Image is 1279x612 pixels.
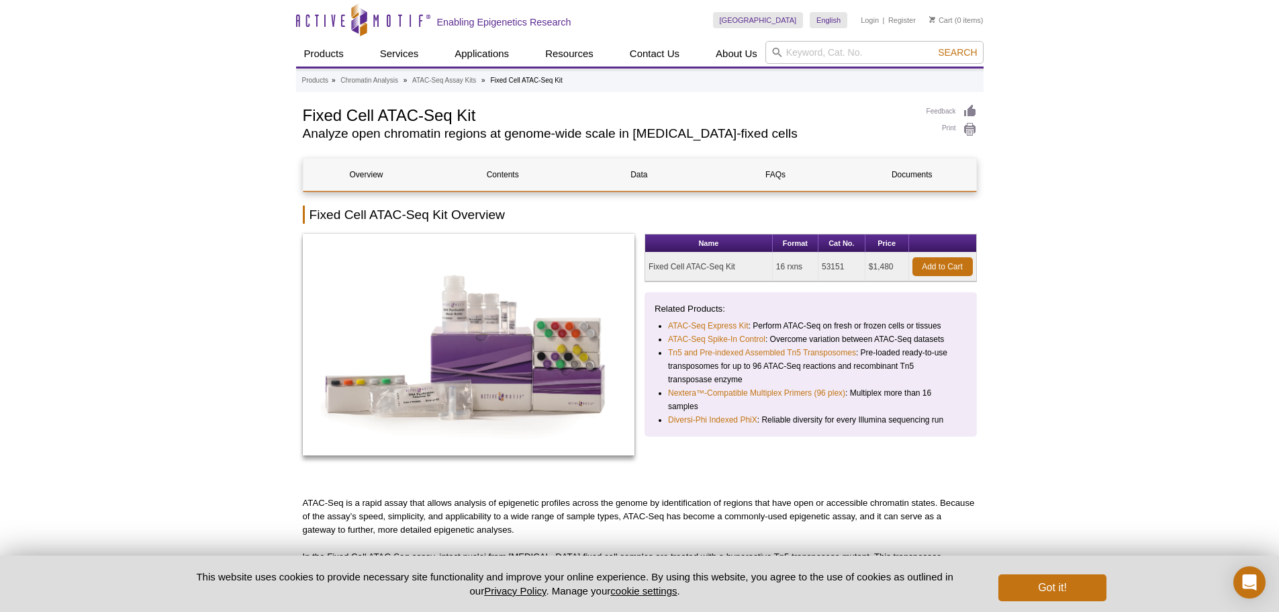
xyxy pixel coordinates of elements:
[576,159,702,191] a: Data
[404,77,408,84] li: »
[622,41,688,67] a: Contact Us
[655,302,967,316] p: Related Products:
[303,496,977,537] p: ATAC-Seq is a rapid assay that allows analysis of epigenetic profiles across the genome by identi...
[998,574,1106,601] button: Got it!
[303,128,913,140] h2: Analyze open chromatin regions at genome-wide scale in [MEDICAL_DATA]-fixed cells
[372,41,427,67] a: Services
[713,12,804,28] a: [GEOGRAPHIC_DATA]
[818,234,865,253] th: Cat No.
[668,346,856,359] a: Tn5 and Pre-indexed Assembled Tn5 Transposomes
[929,15,953,25] a: Cart
[929,12,984,28] li: (0 items)
[296,41,352,67] a: Products
[668,333,765,346] a: ATAC-Seq Spike-In Control
[668,413,757,427] a: Diversi-Phi Indexed PhiX
[865,234,909,253] th: Price
[440,159,566,191] a: Contents
[484,585,546,597] a: Privacy Policy
[927,104,977,119] a: Feedback
[712,159,839,191] a: FAQs
[668,386,955,413] li: : Multiplex more than 16 samples
[708,41,765,67] a: About Us
[412,75,476,87] a: ATAC-Seq Assay Kits
[610,585,677,597] button: cookie settings
[173,570,977,598] p: This website uses cookies to provide necessary site functionality and improve your online experie...
[865,253,909,281] td: $1,480
[645,253,773,281] td: Fixed Cell ATAC-Seq Kit
[668,319,955,333] li: : Perform ATAC-Seq on fresh or frozen cells or tissues
[938,47,977,58] span: Search
[490,77,562,84] li: Fixed Cell ATAC-Seq Kit
[927,122,977,137] a: Print
[883,12,885,28] li: |
[303,550,977,577] p: In the Fixed Cell ATAC-Seq assay, intact nuclei from [MEDICAL_DATA]-fixed cell samples are treate...
[929,16,935,23] img: Your Cart
[810,12,847,28] a: English
[818,253,865,281] td: 53151
[912,257,973,276] a: Add to Cart
[645,234,773,253] th: Name
[861,15,879,25] a: Login
[668,333,955,346] li: : Overcome variation between ATAC-Seq datasets
[1233,566,1266,599] div: Open Intercom Messenger
[332,77,336,84] li: »
[934,46,981,58] button: Search
[765,41,984,64] input: Keyword, Cat. No.
[537,41,602,67] a: Resources
[668,413,955,427] li: : Reliable diversity for every Illumina sequencing run
[340,75,398,87] a: Chromatin Analysis
[888,15,916,25] a: Register
[849,159,975,191] a: Documents
[668,319,749,333] a: ATAC-Seq Express Kit
[303,206,977,224] h2: Fixed Cell ATAC-Seq Kit Overview
[302,75,328,87] a: Products
[303,159,430,191] a: Overview
[437,16,571,28] h2: Enabling Epigenetics Research
[668,386,845,400] a: Nextera™-Compatible Multiplex Primers (96 plex)
[668,346,955,386] li: : Pre-loaded ready-to-use transposomes for up to 96 ATAC-Seq reactions and recombinant Tn5 transp...
[446,41,517,67] a: Applications
[773,234,818,253] th: Format
[773,253,818,281] td: 16 rxns
[481,77,485,84] li: »
[303,104,913,124] h1: Fixed Cell ATAC-Seq Kit
[303,234,635,455] img: CUT&Tag-IT Assay Kit - Tissue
